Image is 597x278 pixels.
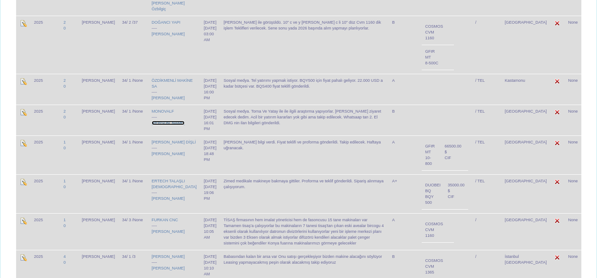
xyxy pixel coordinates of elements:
[204,114,216,132] div: [DATE] 16:01 PM
[152,152,185,156] a: [PERSON_NAME]
[64,254,66,259] a: 4
[204,223,216,240] div: [DATE] 10:05 AM
[554,254,561,261] img: Edit
[152,218,178,222] a: FURKAN CNC
[119,174,148,213] td: 34/ 1 /None
[564,174,581,213] td: None
[152,254,185,259] a: [PERSON_NAME]
[422,217,447,242] td: COSMOS CVM 1160
[200,105,220,135] td: [DATE]
[204,25,216,43] div: [DATE] 03:00 AM
[78,174,119,213] td: [PERSON_NAME]
[64,115,66,119] a: 0
[501,174,550,213] td: [GEOGRAPHIC_DATA]
[119,16,148,74] td: 34/ 2 /37
[64,78,66,83] a: 2
[30,74,60,105] td: 2025
[30,213,60,250] td: 2025
[148,135,200,174] td: ----
[422,178,445,209] td: DUOBEI BQ BQY 500
[64,218,66,222] a: 1
[554,178,561,185] img: Edit
[220,105,389,135] td: Sosyal medya. Torna Ve Yatay ile ile ilgili araştırma yapıyorlar. [PERSON_NAME] ziyaret edecek de...
[554,217,561,224] img: Edit
[148,16,200,74] td: ----
[152,32,185,36] a: [PERSON_NAME]
[20,178,27,185] img: Edit
[152,179,197,189] a: ERTECH TALAŞLI [DEMOGRAPHIC_DATA]
[64,109,66,114] a: 2
[472,74,501,105] td: / TEL
[78,135,119,174] td: [PERSON_NAME]
[564,74,581,105] td: None
[389,213,418,250] td: A
[564,16,581,74] td: None
[20,254,27,261] img: Edit
[200,74,220,105] td: [DATE]
[422,45,447,70] td: GFIR MT 8-500C
[119,74,148,105] td: 34/ 1 /None
[152,96,185,100] a: [PERSON_NAME]
[64,26,66,30] a: 0
[501,135,550,174] td: [GEOGRAPHIC_DATA]
[64,146,66,150] a: 0
[200,135,220,174] td: [DATE]
[472,105,501,135] td: / TEL
[220,174,389,213] td: Zimed medikale makineye bakmaya gittiler. Proforma ve teklif gönderildi. Sipariş alınmaya çalışıy...
[472,213,501,250] td: /
[441,139,468,170] td: 66500.00 $ CIF
[78,74,119,105] td: [PERSON_NAME]
[78,105,119,135] td: [PERSON_NAME]
[64,140,66,144] a: 1
[389,105,418,135] td: B
[64,185,66,189] a: 0
[204,260,216,277] div: [DATE] 10:10 AM
[152,121,185,125] a: [PERSON_NAME]
[220,74,389,105] td: Sosyal medya. Tel yatırımı yapmak istiyor. BQY500 için fiyat pahalı geliyor. 22.000 USD a kadar b...
[564,105,581,135] td: None
[119,105,148,135] td: 34/ 1 /None
[64,223,66,228] a: 0
[152,266,185,270] a: [PERSON_NAME]
[119,135,148,174] td: 34/ 1 /None
[152,140,196,144] a: [PERSON_NAME] DİŞLİ
[30,16,60,74] td: 2025
[501,16,550,74] td: [GEOGRAPHIC_DATA]
[220,16,389,74] td: [PERSON_NAME] ile görüşüldü. 10" c ve y [PERSON_NAME] c li 10" düz Cvm 1160 dik işlem Teklifleri ...
[152,1,185,11] a: [PERSON_NAME] Özbilgiç
[422,139,441,170] td: GFIR MT 10-800
[30,174,60,213] td: 2025
[78,213,119,250] td: [PERSON_NAME]
[119,213,148,250] td: 34/ 3 /None
[204,84,216,101] div: [DATE] 16:00 PM
[501,213,550,250] td: [GEOGRAPHIC_DATA]
[152,78,193,88] a: ÖZDİKMENLİ MAKİNE SA
[564,135,581,174] td: None
[152,229,185,234] a: [PERSON_NAME]
[554,20,561,27] img: Edit
[64,260,66,265] a: 0
[472,135,501,174] td: / TEL
[152,196,185,201] a: [PERSON_NAME]
[554,78,561,85] img: Edit
[64,179,66,183] a: 1
[220,135,389,174] td: [PERSON_NAME] bilgi verdi. Fiyat teklifi ve proforma gönderildi. Takip edilecek. Haftaya uğranacak.
[148,105,200,135] td: ----
[501,74,550,105] td: Kastamonu
[148,174,200,213] td: ----
[20,109,27,116] img: Edit
[20,139,27,147] img: Edit
[564,213,581,250] td: None
[148,213,200,250] td: ----
[78,16,119,74] td: [PERSON_NAME]
[444,178,468,209] td: 35000.00 $ CIF
[200,16,220,74] td: [DATE]
[30,105,60,135] td: 2025
[20,78,27,85] img: Edit
[554,139,561,147] img: Edit
[152,109,174,114] a: MONOVALF
[472,174,501,213] td: / TEL
[64,84,66,88] a: 0
[30,135,60,174] td: 2025
[389,74,418,105] td: A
